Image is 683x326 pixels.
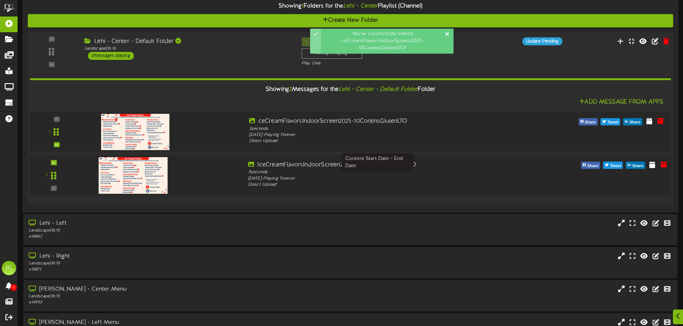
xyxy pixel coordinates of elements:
[29,293,290,300] div: Landscape ( 16:9 )
[29,219,290,228] div: Lehi - Left
[248,182,507,188] div: Direct Upload
[606,119,620,127] span: Tweet
[101,114,170,150] img: 5c96bcfc-aff1-4c15-91d3-e594c9d76e19.png
[84,46,291,52] div: Landscape ( 16:9 )
[2,261,16,275] div: BC
[577,98,665,107] button: Add Message From Apps
[302,48,362,59] div: Always Playing
[28,14,673,28] button: Create New Folder
[24,82,676,97] div: Showing Messages for the Folder
[248,161,507,169] div: IceCreamFlavorsIndoorScreen2025-10ContinsGlutennoLTO
[289,87,292,93] span: 2
[10,284,17,291] span: 0
[628,119,642,127] span: Share
[522,38,562,45] div: Update Pending
[339,87,418,93] i: Lehi - Center - Default Folder
[29,234,290,240] div: # 14862
[249,126,506,132] div: 3 seconds
[631,162,645,170] span: Share
[249,117,506,126] div: ceCreamFlavorsIndoorScreen2025-10ContinsGlutenLTO
[579,118,598,126] button: Share
[249,132,506,138] div: [DATE] - Playing Forever
[586,162,600,170] span: Share
[249,138,506,144] div: Direct Upload
[626,162,645,169] button: Share
[99,157,168,194] img: 5d616b4f-29b2-4606-bfc1-61dbad736fcb.png
[321,29,454,54] div: You've successfully edited ceCreamFlavorsIndoorScreen2025-10ContinsGlutenLTO!
[248,175,507,182] div: [DATE] - Playing Forever
[29,285,290,293] div: [PERSON_NAME] - Center Menu
[581,162,600,169] button: Share
[248,169,507,176] div: 3 seconds
[343,3,378,10] i: Lehi - Center
[623,118,642,126] button: Share
[302,3,304,10] span: 1
[29,261,290,267] div: Landscape ( 16:9 )
[603,162,623,169] button: Tweet
[608,162,622,170] span: Tweet
[601,118,620,126] button: Tweet
[444,30,450,38] div: Dismiss this notification
[583,119,597,127] span: Share
[88,52,134,60] div: 2 messages playing
[29,267,290,273] div: # 14871
[29,252,290,261] div: Lehi - Right
[29,228,290,234] div: Landscape ( 16:9 )
[84,38,291,46] div: Lehi - Center - Default Folder
[29,300,290,306] div: # 14993
[302,61,454,67] div: Play One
